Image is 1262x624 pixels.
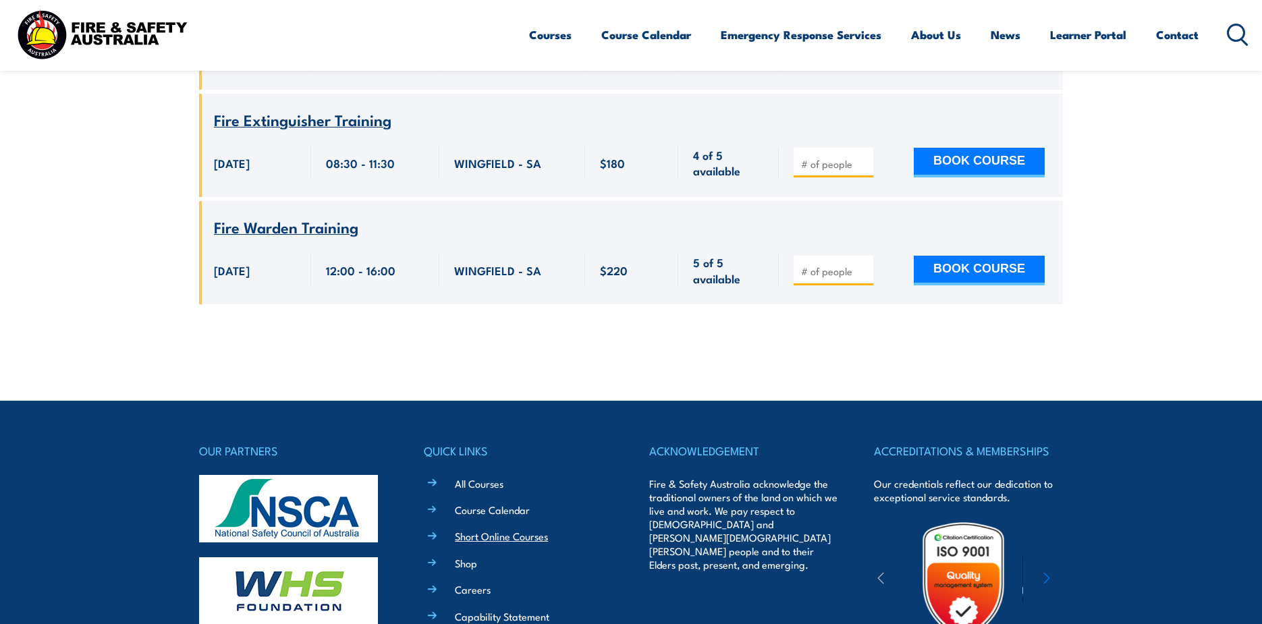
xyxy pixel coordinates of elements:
a: Contact [1156,17,1199,53]
span: 08:30 - 11:30 [326,155,395,171]
a: Courses [529,17,572,53]
span: 10 of 10 available [693,40,764,72]
img: ewpa-logo [1022,557,1140,603]
a: Course Calendar [455,503,530,517]
a: About Us [911,17,961,53]
input: # of people [801,157,869,171]
a: Emergency Response Services [721,17,881,53]
a: Course Calendar [601,17,691,53]
h4: OUR PARTNERS [199,441,388,460]
button: BOOK COURSE [914,148,1045,177]
span: [DATE] [214,262,250,278]
span: Fire Warden Training [214,215,358,238]
span: WINGFIELD - SA [454,155,541,171]
span: WINGFIELD - SA [454,262,541,278]
h4: QUICK LINKS [424,441,613,460]
a: Shop [455,556,477,570]
span: 4 of 5 available [693,147,764,179]
h4: ACKNOWLEDGEMENT [649,441,838,460]
span: $220 [600,262,628,278]
p: Our credentials reflect our dedication to exceptional service standards. [874,477,1063,504]
span: [DATE] [214,155,250,171]
span: Fire Extinguisher Training [214,108,391,131]
span: $180 [600,155,625,171]
a: Learner Portal [1050,17,1126,53]
h4: ACCREDITATIONS & MEMBERSHIPS [874,441,1063,460]
span: 12:00 - 16:00 [326,262,395,278]
a: Fire Warden Training [214,219,358,236]
input: # of people [801,264,869,278]
a: Fire Extinguisher Training [214,112,391,129]
p: Fire & Safety Australia acknowledge the traditional owners of the land on which we live and work.... [649,477,838,571]
span: 5 of 5 available [693,254,764,286]
img: nsca-logo-footer [199,475,378,542]
a: Careers [455,582,491,596]
a: Short Online Courses [455,529,548,543]
a: Capability Statement [455,609,549,623]
button: BOOK COURSE [914,256,1045,285]
a: News [991,17,1020,53]
a: All Courses [455,476,503,490]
